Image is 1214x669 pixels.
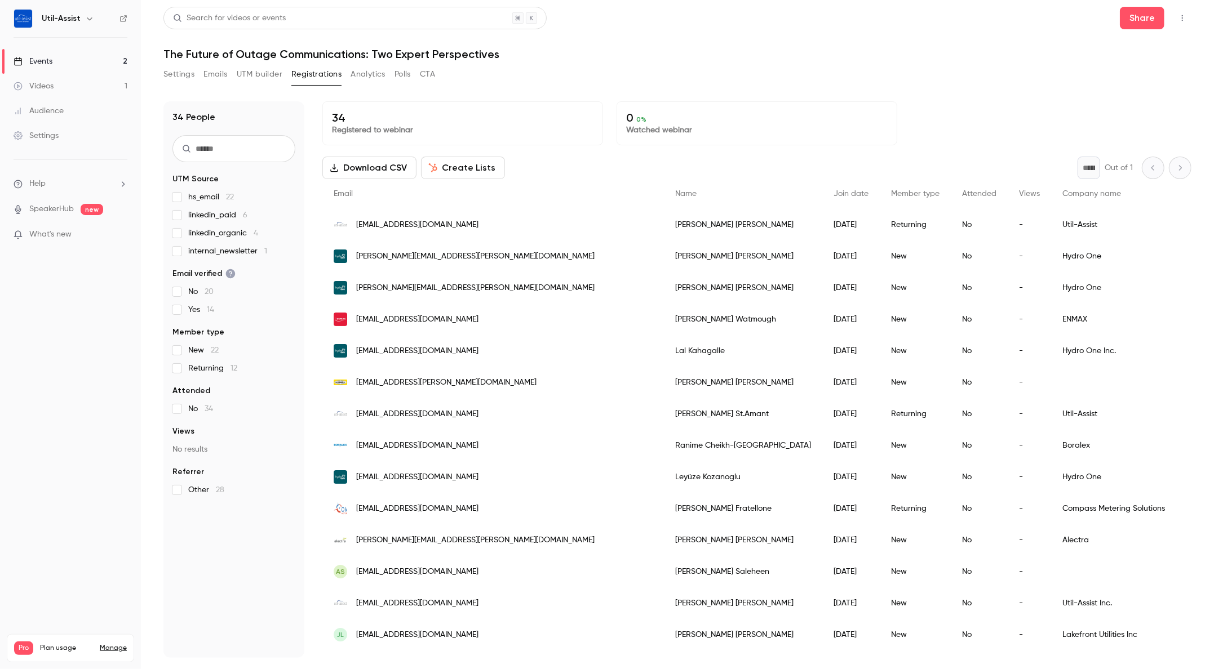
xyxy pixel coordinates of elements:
[332,124,593,136] p: Registered to webinar
[822,304,880,335] div: [DATE]
[880,367,951,398] div: New
[332,111,593,124] p: 34
[1019,190,1040,198] span: Views
[1008,335,1051,367] div: -
[822,461,880,493] div: [DATE]
[172,173,295,496] section: facet-groups
[351,65,386,83] button: Analytics
[188,209,247,221] span: linkedin_paid
[172,444,295,455] p: No results
[951,272,1008,304] div: No
[188,363,237,374] span: Returning
[951,209,1008,240] div: No
[188,304,214,315] span: Yes
[951,461,1008,493] div: No
[29,229,72,240] span: What's new
[42,13,81,24] h6: Util-Assist
[1008,556,1051,587] div: -
[1051,493,1193,524] div: Compass Metering Solutions
[188,403,213,414] span: No
[1008,461,1051,493] div: -
[29,178,46,190] span: Help
[891,190,940,198] span: Member type
[334,470,347,484] img: hydroone.com
[1008,304,1051,335] div: -
[334,502,347,515] img: cmsmeter.com
[114,230,127,240] iframe: Noticeable Trigger
[1062,190,1121,198] span: Company name
[1105,162,1133,173] p: Out of 1
[14,81,54,92] div: Videos
[664,619,822,650] div: [PERSON_NAME] [PERSON_NAME]
[334,380,347,386] img: hubbell.com
[172,268,236,279] span: Email verified
[1008,398,1051,430] div: -
[664,335,822,367] div: Lal Kahagalle
[880,461,951,493] div: New
[334,533,347,547] img: alectrautilities.com
[14,641,33,655] span: Pro
[243,211,247,219] span: 6
[822,524,880,556] div: [DATE]
[951,335,1008,367] div: No
[1051,240,1193,272] div: Hydro One
[626,124,888,136] p: Watched webinar
[172,426,194,437] span: Views
[188,484,224,496] span: Other
[421,157,505,179] button: Create Lists
[880,209,951,240] div: Returning
[1051,461,1193,493] div: Hydro One
[664,240,822,272] div: [PERSON_NAME] [PERSON_NAME]
[334,281,347,295] img: hydroone.com
[1008,272,1051,304] div: -
[664,430,822,461] div: Ranime Cheikh-[GEOGRAPHIC_DATA]
[880,556,951,587] div: New
[1008,209,1051,240] div: -
[834,190,869,198] span: Join date
[356,566,478,578] span: [EMAIL_ADDRESS][DOMAIN_NAME]
[203,65,227,83] button: Emails
[1008,524,1051,556] div: -
[334,407,347,421] img: util-assist.com
[1008,587,1051,619] div: -
[951,587,1008,619] div: No
[264,247,267,255] span: 1
[81,204,103,215] span: new
[322,157,417,179] button: Download CSV
[664,209,822,240] div: [PERSON_NAME] [PERSON_NAME]
[822,493,880,524] div: [DATE]
[1120,7,1164,29] button: Share
[334,439,347,452] img: boralex.com
[880,619,951,650] div: New
[173,12,286,24] div: Search for videos or events
[356,503,478,515] span: [EMAIL_ADDRESS][DOMAIN_NAME]
[172,173,219,185] span: UTM Source
[880,240,951,272] div: New
[188,191,234,203] span: hs_email
[337,630,344,640] span: JL
[334,344,347,358] img: hydroone.com
[664,304,822,335] div: [PERSON_NAME] Watmough
[1051,430,1193,461] div: Boralex
[962,190,996,198] span: Attended
[822,398,880,430] div: [DATE]
[880,398,951,430] div: Returning
[626,111,888,124] p: 0
[356,629,478,641] span: [EMAIL_ADDRESS][DOMAIN_NAME]
[951,304,1008,335] div: No
[334,218,347,231] img: util-assist.com
[1051,209,1193,240] div: Util-Assist
[395,65,411,83] button: Polls
[207,306,214,314] span: 14
[951,367,1008,398] div: No
[822,335,880,367] div: [DATE]
[675,190,697,198] span: Name
[822,619,880,650] div: [DATE]
[664,461,822,493] div: Leyüze Kozanoglu
[14,130,59,141] div: Settings
[291,65,342,83] button: Registrations
[664,493,822,524] div: [PERSON_NAME] Fratellone
[951,556,1008,587] div: No
[172,110,215,124] h1: 34 People
[822,556,880,587] div: [DATE]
